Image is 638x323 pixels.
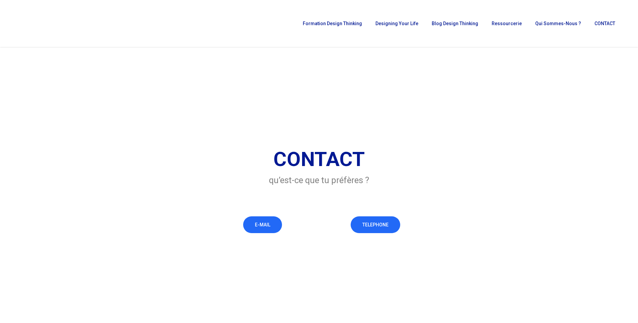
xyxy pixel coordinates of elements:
a: Ressourcerie [488,21,525,26]
span: Qui sommes-nous ? [535,21,581,26]
h3: qu’est-ce que tu préfères ? [98,174,540,186]
a: E-MAIL [243,216,282,233]
a: Formation Design Thinking [299,21,365,26]
span: Ressourcerie [492,21,522,26]
span: Designing Your Life [375,21,418,26]
a: CONTACT [591,21,619,26]
span: Formation Design Thinking [303,21,362,26]
a: Designing Your Life [372,21,422,26]
a: Blog Design Thinking [428,21,482,26]
img: French Future Academy [9,10,80,37]
span: E-MAIL [255,221,270,228]
a: TELEPHONE [351,216,400,233]
span: CONTACT [594,21,615,26]
a: Qui sommes-nous ? [532,21,584,26]
h1: CONTACT [98,147,540,172]
span: TELEPHONE [362,221,388,228]
span: Blog Design Thinking [432,21,478,26]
